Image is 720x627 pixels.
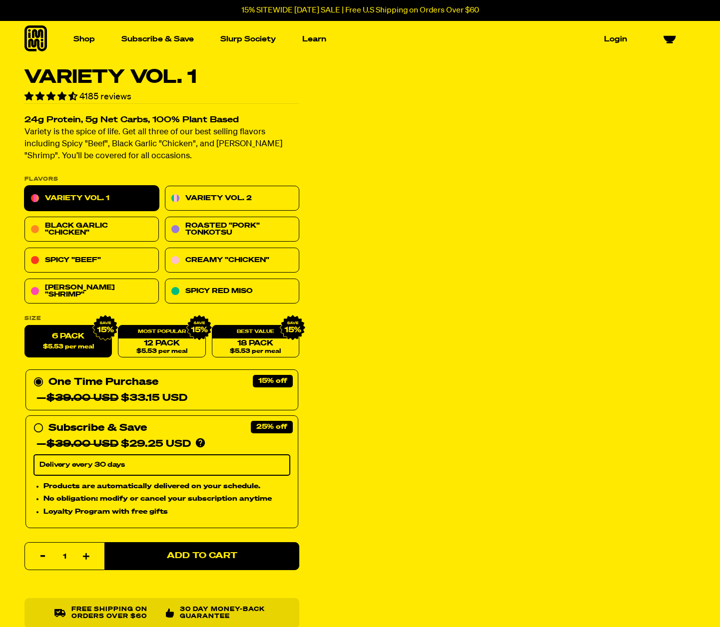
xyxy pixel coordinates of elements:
[31,543,98,571] input: quantity
[43,507,290,518] li: Loyalty Program with free gifts
[36,390,187,406] div: — $33.15 USD
[118,325,205,358] a: 12 Pack$5.53 per meal
[24,177,299,182] p: Flavors
[24,248,159,273] a: Spicy "Beef"
[136,348,187,355] span: $5.53 per meal
[104,542,299,570] button: Add to Cart
[46,393,118,403] del: $39.00 USD
[71,606,157,621] p: Free shipping on orders over $60
[180,606,269,621] p: 30 Day Money-Back Guarantee
[24,127,299,163] p: Variety is the spice of life. Get all three of our best selling flavors including Spicy "Beef", B...
[79,92,131,101] span: 4185 reviews
[165,217,299,242] a: Roasted "Pork" Tonkotsu
[33,455,290,476] select: Subscribe & Save —$39.00 USD$29.25 USD Products are automatically delivered on your schedule. No ...
[216,31,280,47] a: Slurp Society
[24,279,159,304] a: [PERSON_NAME] "Shrimp"
[43,481,290,492] li: Products are automatically delivered on your schedule.
[165,186,299,211] a: Variety Vol. 2
[24,68,299,87] h1: Variety Vol. 1
[36,436,191,452] div: — $29.25 USD
[46,439,118,449] del: $39.00 USD
[24,217,159,242] a: Black Garlic "Chicken"
[33,374,290,406] div: One Time Purchase
[241,6,479,15] p: 15% SITEWIDE [DATE] SALE | Free U.S Shipping on Orders Over $60
[211,325,299,358] a: 18 Pack$5.53 per meal
[24,316,299,321] label: Size
[165,279,299,304] a: Spicy Red Miso
[24,325,112,358] label: 6 Pack
[298,31,330,47] a: Learn
[117,31,198,47] a: Subscribe & Save
[24,116,299,125] h2: 24g Protein, 5g Net Carbs, 100% Plant Based
[230,348,281,355] span: $5.53 per meal
[92,315,118,341] img: IMG_9632.png
[186,315,212,341] img: IMG_9632.png
[43,494,290,505] li: No obligation: modify or cancel your subscription anytime
[24,92,79,101] span: 4.55 stars
[600,31,631,47] a: Login
[69,31,99,47] a: Shop
[42,344,93,350] span: $5.53 per meal
[279,315,305,341] img: IMG_9632.png
[24,186,159,211] a: Variety Vol. 1
[166,552,237,561] span: Add to Cart
[165,248,299,273] a: Creamy "Chicken"
[69,21,631,57] nav: Main navigation
[48,420,147,436] div: Subscribe & Save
